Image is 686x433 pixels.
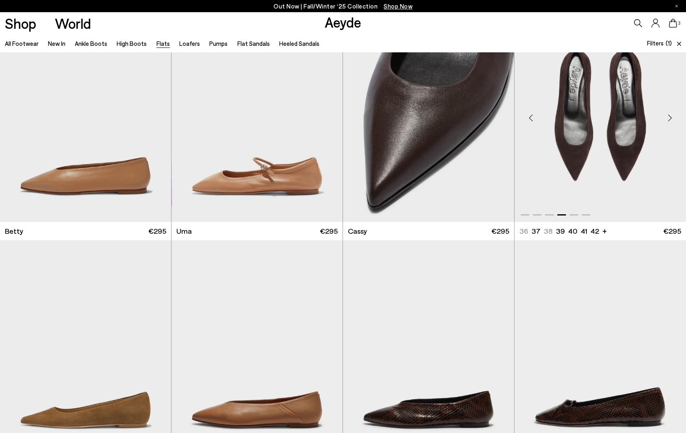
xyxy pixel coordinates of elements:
[117,40,147,47] a: High Boots
[514,7,686,222] img: Cassy Pointed-Toe Suede Flats
[519,106,543,130] div: Previous slide
[348,226,367,236] span: Cassy
[5,16,36,30] a: Shop
[514,222,686,240] a: 36 37 38 39 40 41 42 + €295
[514,7,686,222] a: Next slide Previous slide
[647,39,664,47] span: Filters
[171,7,343,222] a: Next slide Previous slide
[148,226,166,236] span: €295
[669,19,677,28] a: 3
[171,222,343,240] a: Uma €295
[279,40,319,47] a: Heeled Sandals
[171,7,343,222] div: 1 / 6
[590,226,599,236] li: 42
[274,1,412,11] p: Out Now | Fall/Winter ‘25 Collection
[179,40,200,47] a: Loafers
[568,226,577,236] li: 40
[343,7,514,222] img: Cassy Pointed-Toe Flats
[343,222,514,240] a: Cassy €295
[514,7,686,222] div: 4 / 6
[663,226,681,236] span: €295
[677,21,681,26] span: 3
[48,40,65,47] a: New In
[325,13,361,30] a: Aeyde
[320,226,338,236] span: €295
[5,226,23,236] span: Betty
[519,226,597,236] ul: variant
[75,40,107,47] a: Ankle Boots
[602,225,607,236] li: +
[176,226,192,236] span: Uma
[209,40,228,47] a: Pumps
[384,2,412,10] span: Navigate to /collections/new-in
[532,226,541,236] li: 37
[237,40,270,47] a: Flat Sandals
[55,16,91,30] a: World
[343,7,514,222] div: 4 / 6
[171,7,343,222] img: Uma Mary-Jane Flats
[156,40,170,47] a: Flats
[666,39,672,48] span: (1)
[658,106,682,130] div: Next slide
[581,226,587,236] li: 41
[343,7,514,222] a: Next slide Previous slide
[491,226,509,236] span: €295
[5,40,39,47] a: All Footwear
[556,226,565,236] li: 39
